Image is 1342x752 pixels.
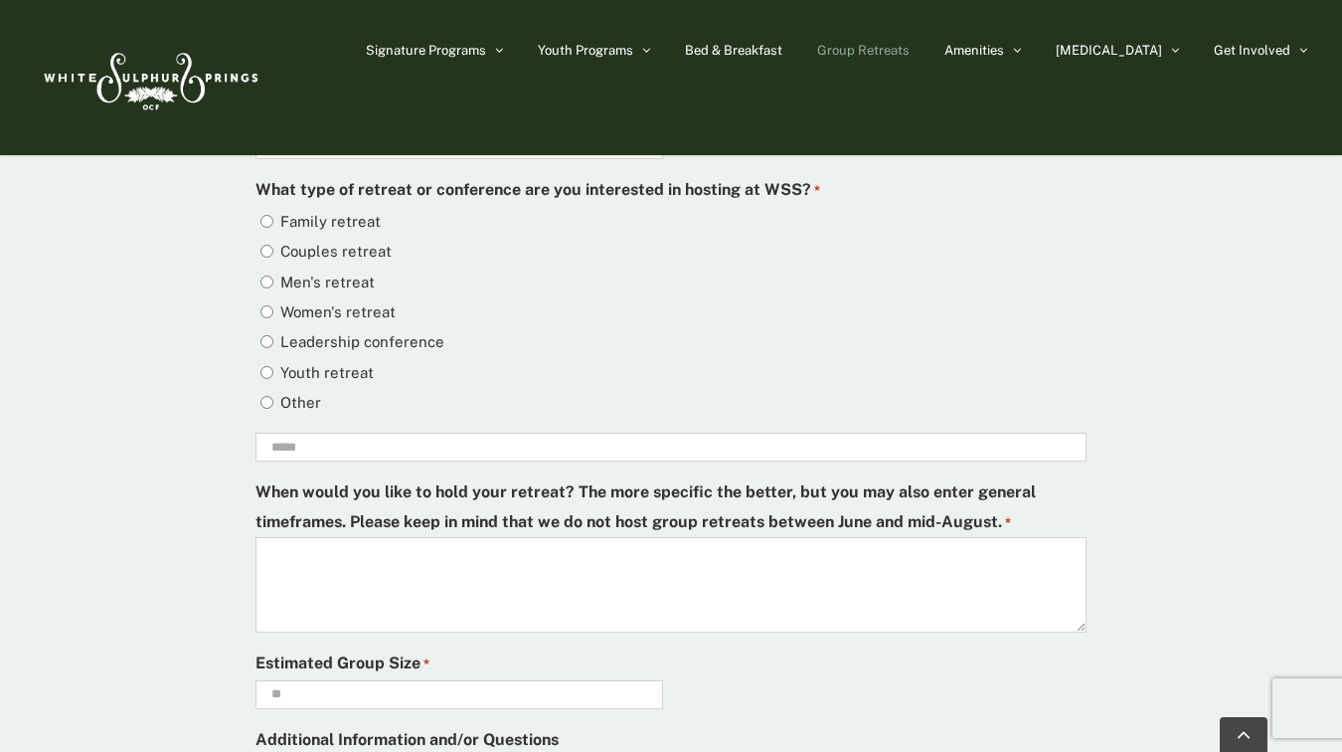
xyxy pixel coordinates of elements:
[538,44,633,57] span: Youth Programs
[280,237,392,266] label: Couples retreat
[944,44,1004,57] span: Amenities
[1056,44,1162,57] span: [MEDICAL_DATA]
[280,297,396,326] label: Women's retreat
[255,649,429,678] label: Estimated Group Size
[35,31,263,124] img: White Sulphur Springs Logo
[255,433,1087,462] input: Other Choice, please specify
[280,358,374,387] label: Youth retreat
[366,44,486,57] span: Signature Programs
[685,44,782,57] span: Bed & Breakfast
[280,327,444,356] label: Leadership conference
[817,44,910,57] span: Group Retreats
[280,268,375,296] label: Men's retreat
[1214,44,1290,57] span: Get Involved
[255,477,1087,537] label: When would you like to hold your retreat? The more specific the better, but you may also enter ge...
[255,175,820,205] legend: What type of retreat or conference are you interested in hosting at WSS?
[280,207,381,236] label: Family retreat
[280,388,321,417] label: Other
